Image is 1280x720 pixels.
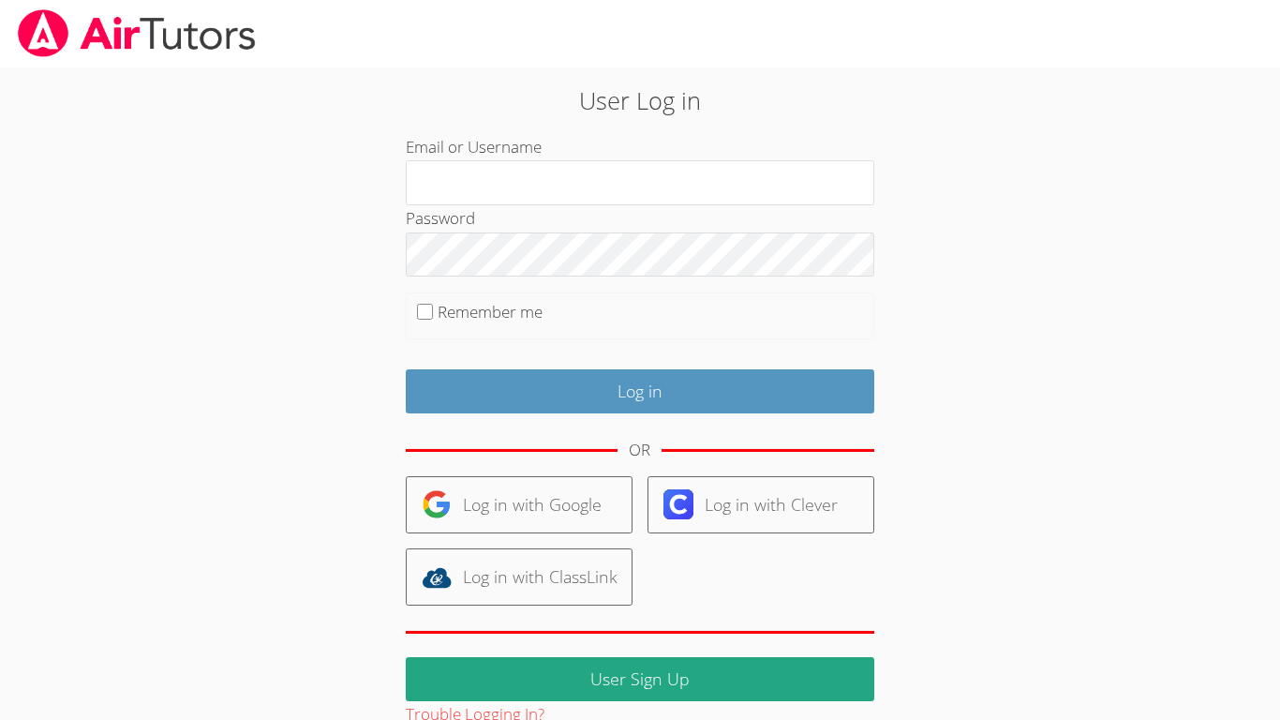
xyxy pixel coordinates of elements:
img: airtutors_banner-c4298cdbf04f3fff15de1276eac7730deb9818008684d7c2e4769d2f7ddbe033.png [16,9,258,57]
a: Log in with ClassLink [406,548,633,606]
h2: User Log in [294,82,986,118]
div: OR [629,437,650,464]
a: Log in with Clever [647,476,874,533]
a: Log in with Google [406,476,633,533]
label: Password [406,207,475,229]
label: Remember me [438,301,543,322]
img: clever-logo-6eab21bc6e7a338710f1a6ff85c0baf02591cd810cc4098c63d3a4b26e2feb20.svg [663,489,693,519]
input: Log in [406,369,874,413]
img: classlink-logo-d6bb404cc1216ec64c9a2012d9dc4662098be43eaf13dc465df04b49fa7ab582.svg [422,562,452,592]
img: google-logo-50288ca7cdecda66e5e0955fdab243c47b7ad437acaf1139b6f446037453330a.svg [422,489,452,519]
label: Email or Username [406,136,542,157]
a: User Sign Up [406,657,874,701]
